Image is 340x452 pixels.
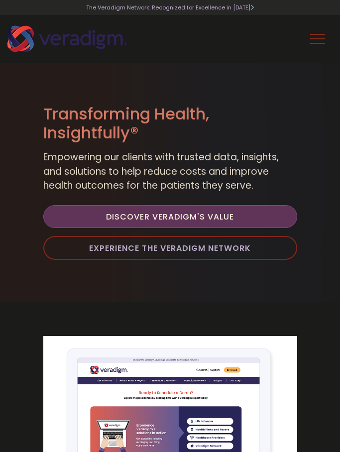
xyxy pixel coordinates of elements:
[86,3,254,11] a: The Veradigm Network: Recognized for Excellence in [DATE]Learn More
[43,205,297,228] a: Discover Veradigm's Value
[43,236,297,260] a: Experience the Veradigm Network
[310,26,325,52] button: Toggle Navigation Menu
[250,3,254,11] span: Learn More
[7,22,127,55] img: Veradigm logo
[43,105,297,143] h1: Transforming Health, Insightfully®
[43,150,279,192] span: Empowering our clients with trusted data, insights, and solutions to help reduce costs and improv...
